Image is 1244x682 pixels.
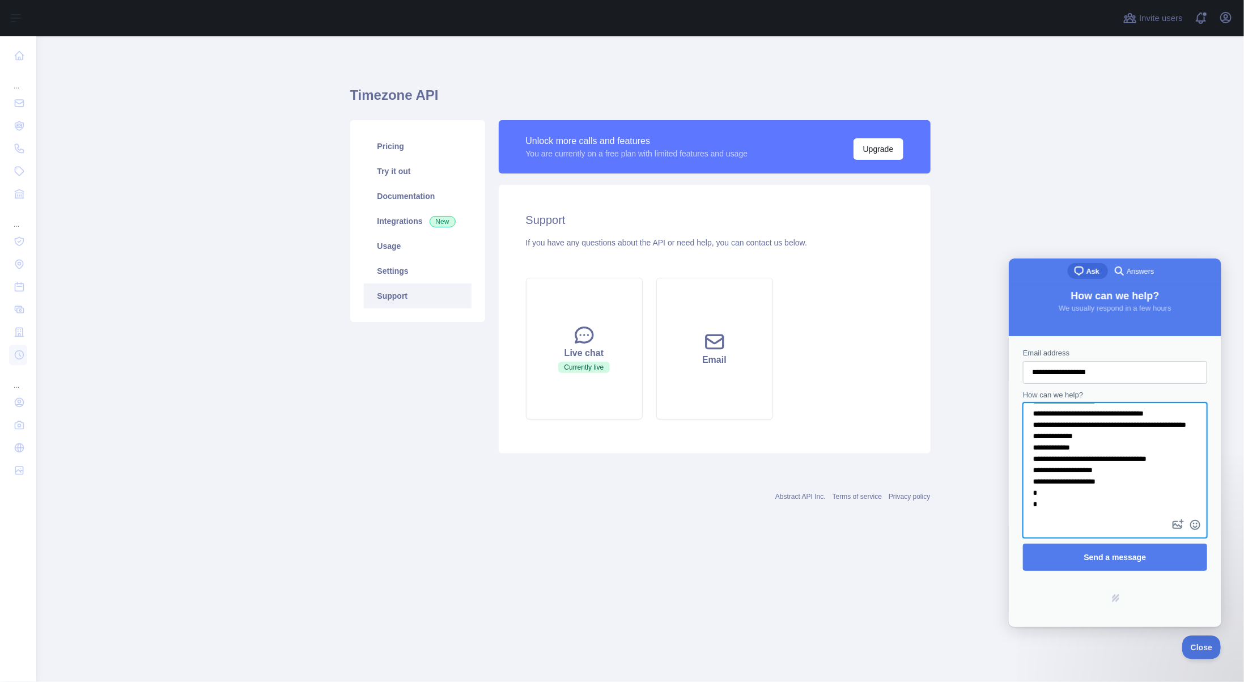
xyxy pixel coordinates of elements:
a: Integrations New [364,209,472,234]
iframe: Help Scout Beacon - Close [1182,636,1221,659]
div: ... [9,367,27,390]
a: Terms of service [833,493,882,501]
div: Unlock more calls and features [526,134,748,148]
h1: Timezone API [350,86,931,113]
button: Live chatCurrently live [526,278,643,420]
button: Email [656,278,773,420]
span: Invite users [1139,12,1183,25]
div: ... [9,206,27,229]
a: Pricing [364,134,472,159]
div: Live chat [540,346,629,360]
span: Currently live [558,362,609,373]
h2: Support [526,212,903,228]
a: Support [364,283,472,308]
a: Settings [364,259,472,283]
a: Privacy policy [889,493,930,501]
a: Documentation [364,184,472,209]
a: Abstract API Inc. [775,493,826,501]
button: Upgrade [854,138,903,160]
a: Usage [364,234,472,259]
div: ... [9,68,27,91]
div: Email [670,353,759,367]
a: Try it out [364,159,472,184]
div: You are currently on a free plan with limited features and usage [526,148,748,159]
iframe: Help Scout Beacon - Live Chat, Contact Form, and Knowledge Base [1009,259,1221,627]
button: Invite users [1121,9,1185,27]
div: If you have any questions about the API or need help, you can contact us below. [526,237,903,248]
span: New [430,216,456,227]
